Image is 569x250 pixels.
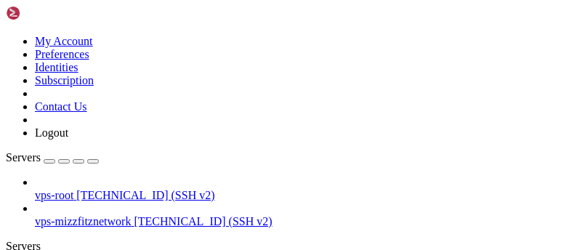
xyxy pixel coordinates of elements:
a: Identities [35,61,78,73]
a: Logout [35,126,68,139]
a: My Account [35,35,93,47]
img: Shellngn [6,6,89,20]
a: vps-root [TECHNICAL_ID] (SSH v2) [35,189,563,202]
span: Servers [6,151,41,164]
a: Contact Us [35,100,87,113]
span: [TECHNICAL_ID] (SSH v2) [134,215,272,227]
li: vps-root [TECHNICAL_ID] (SSH v2) [35,176,563,202]
li: vps-mizzfitznetwork [TECHNICAL_ID] (SSH v2) [35,202,563,228]
a: Subscription [35,74,94,86]
span: vps-mizzfitznetwork [35,215,131,227]
a: Preferences [35,48,89,60]
span: vps-root [35,189,73,201]
span: [TECHNICAL_ID] (SSH v2) [76,189,214,201]
a: Servers [6,151,99,164]
a: vps-mizzfitznetwork [TECHNICAL_ID] (SSH v2) [35,215,563,228]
